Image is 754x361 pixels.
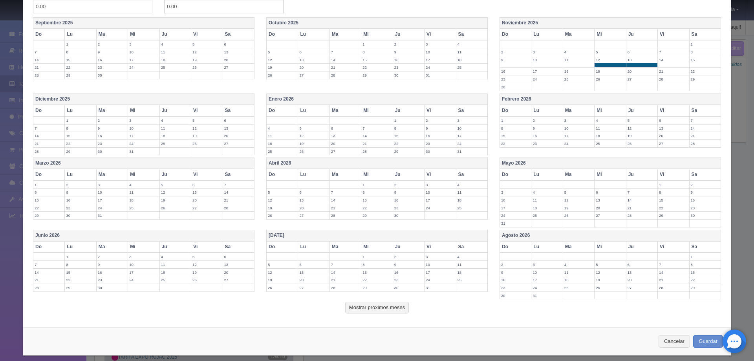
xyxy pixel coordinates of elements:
label: 12 [267,56,298,64]
label: 22 [500,140,531,147]
label: 27 [626,75,657,83]
label: 23 [65,204,96,212]
label: 6 [191,181,222,189]
label: 5 [267,48,298,56]
label: 28 [330,71,361,79]
label: 15 [33,196,64,204]
label: 21 [330,204,361,212]
label: 1 [361,40,392,48]
label: 1 [658,181,689,189]
label: 27 [223,140,254,147]
label: 21 [361,140,392,147]
label: 18 [456,56,487,64]
label: 28 [330,212,361,219]
label: 4 [456,253,487,260]
label: 22 [65,140,96,147]
label: 23 [97,140,128,147]
label: 28 [626,212,657,219]
label: 28 [33,71,64,79]
label: 7 [330,48,361,56]
label: 9 [531,125,562,132]
label: 29 [361,71,392,79]
label: 12 [626,125,657,132]
label: 13 [223,125,254,132]
label: 5 [191,253,222,260]
label: 5 [267,261,298,268]
label: 1 [690,253,721,260]
label: 16 [97,56,128,64]
label: 13 [223,261,254,268]
label: 7 [33,48,64,56]
label: 2 [393,253,424,260]
label: 10 [128,261,159,268]
label: 8 [361,48,392,56]
label: 4 [128,181,159,189]
label: 9 [393,261,424,268]
label: 5 [160,181,191,189]
label: 10 [425,261,456,268]
label: 15 [658,196,689,204]
label: 26 [267,71,298,79]
label: 19 [267,64,298,71]
label: 14 [330,196,361,204]
label: 11 [563,56,594,64]
label: 5 [298,125,329,132]
label: 14 [361,132,392,139]
label: 11 [160,48,191,56]
label: 26 [626,140,657,147]
label: 21 [626,204,657,212]
label: 18 [531,204,562,212]
label: 4 [267,125,298,132]
label: 12 [160,189,191,196]
label: 21 [330,64,361,71]
label: 9 [97,48,128,56]
label: 15 [690,56,721,64]
label: 3 [500,189,531,196]
label: 21 [658,68,689,75]
label: 2 [690,181,721,189]
label: 15 [361,56,392,64]
label: 29 [658,212,689,219]
label: 21 [690,132,721,139]
label: 3 [97,181,128,189]
label: 19 [191,56,222,64]
label: 24 [500,212,531,219]
label: 2 [425,117,456,124]
label: 16 [393,56,424,64]
label: 16 [531,132,562,139]
label: 8 [33,189,64,196]
label: 5 [191,40,222,48]
label: 30 [97,71,128,79]
label: 3 [425,253,456,260]
label: 28 [658,75,689,83]
label: 2 [500,261,531,268]
label: 1 [690,40,721,48]
label: 23 [690,204,721,212]
label: 17 [563,132,594,139]
label: 25 [456,204,487,212]
label: 14 [690,125,721,132]
label: 19 [160,196,191,204]
label: 26 [298,148,329,155]
label: 7 [223,181,254,189]
label: 7 [690,117,721,124]
label: 19 [563,204,594,212]
label: 12 [298,132,329,139]
label: 7 [330,261,361,268]
label: 10 [128,125,159,132]
label: 4 [456,40,487,48]
label: 23 [531,140,562,147]
label: 11 [128,189,159,196]
label: 2 [97,253,128,260]
label: 8 [361,189,392,196]
label: 6 [658,117,689,124]
label: 24 [97,204,128,212]
label: 25 [160,64,191,71]
label: 25 [595,140,626,147]
label: 26 [191,140,222,147]
label: 2 [500,48,531,56]
label: 18 [160,56,191,64]
label: 6 [223,117,254,124]
label: 1 [361,181,392,189]
label: 19 [626,132,657,139]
